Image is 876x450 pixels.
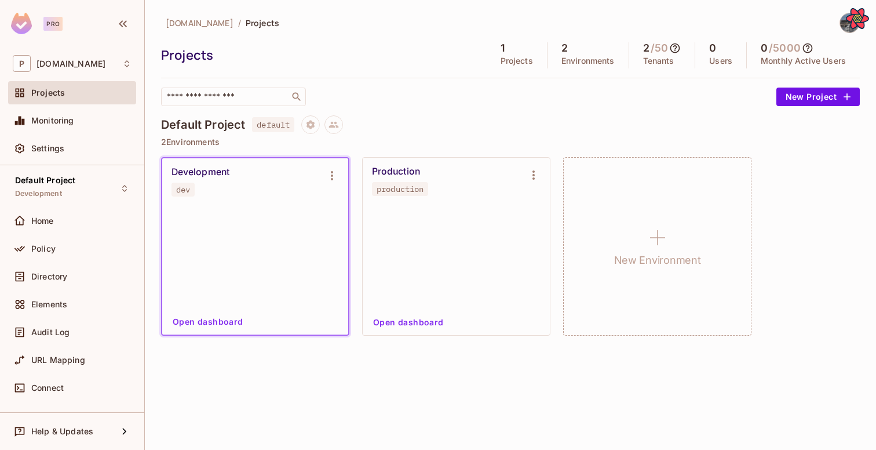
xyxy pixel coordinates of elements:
[246,17,279,28] span: Projects
[252,117,294,132] span: default
[846,7,869,30] button: Open React Query Devtools
[761,56,846,66] p: Monthly Active Users
[377,184,424,194] div: production
[168,313,248,331] button: Open dashboard
[709,56,732,66] p: Users
[709,42,716,54] h5: 0
[31,88,65,97] span: Projects
[776,88,860,106] button: New Project
[31,328,70,337] span: Audit Log
[31,244,56,253] span: Policy
[43,17,63,31] div: Pro
[501,56,533,66] p: Projects
[769,42,801,54] h5: / 5000
[643,56,674,66] p: Tenants
[15,189,62,198] span: Development
[320,164,344,187] button: Environment settings
[15,176,75,185] span: Default Project
[522,164,545,187] button: Environment settings
[36,59,105,68] span: Workspace: permit.io
[161,118,245,132] h4: Default Project
[31,300,67,309] span: Elements
[31,383,64,393] span: Connect
[614,252,701,269] h1: New Environment
[161,46,481,64] div: Projects
[368,313,448,332] button: Open dashboard
[31,355,85,365] span: URL Mapping
[161,137,860,147] p: 2 Environments
[643,42,649,54] h5: 2
[31,116,74,125] span: Monitoring
[561,56,615,66] p: Environments
[176,185,190,194] div: dev
[11,13,32,34] img: SReyMgAAAABJRU5ErkJggg==
[372,166,420,177] div: Production
[13,55,31,72] span: P
[31,272,67,281] span: Directory
[238,17,241,28] li: /
[761,42,768,54] h5: 0
[840,13,859,32] img: Alon Boshi
[31,216,54,226] span: Home
[301,121,320,132] span: Project settings
[561,42,568,54] h5: 2
[31,144,64,153] span: Settings
[501,42,505,54] h5: 1
[31,427,93,436] span: Help & Updates
[651,42,668,54] h5: / 50
[171,166,229,178] div: Development
[166,17,233,28] span: [DOMAIN_NAME]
